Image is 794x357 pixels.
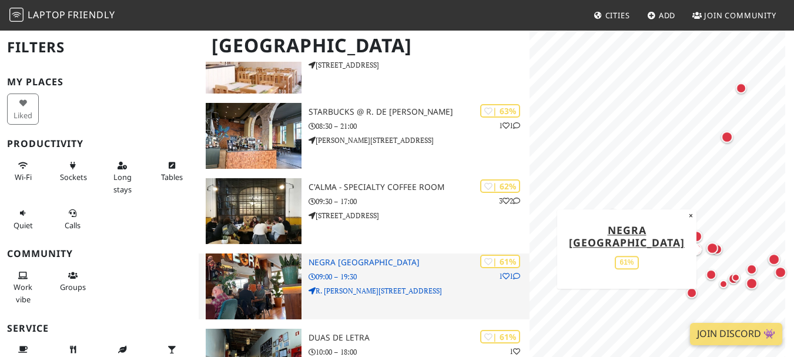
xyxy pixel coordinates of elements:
[113,172,132,194] span: Long stays
[685,225,708,248] div: Map marker
[480,255,520,268] div: | 61%
[7,266,39,309] button: Work vibe
[106,156,138,199] button: Long stays
[480,179,520,193] div: | 62%
[309,271,529,282] p: 09:00 – 19:30
[206,178,302,244] img: C'alma - Specialty Coffee Room
[7,76,192,88] h3: My Places
[615,256,638,269] div: 61%
[699,263,723,286] div: Map marker
[510,346,520,357] p: 1
[499,120,520,131] p: 1 1
[480,104,520,118] div: | 63%
[7,29,192,65] h2: Filters
[705,238,729,261] div: Map marker
[309,182,529,192] h3: C'alma - Specialty Coffee Room
[679,270,702,293] div: Map marker
[712,272,735,296] div: Map marker
[199,103,530,169] a: Starbucks @ R. de Mouzinho da Silveira | 63% 11 Starbucks @ R. de [PERSON_NAME] 08:30 – 21:00 [PE...
[690,323,782,345] a: Join Discord 👾
[161,172,183,182] span: Work-friendly tables
[569,223,685,249] a: Negra [GEOGRAPHIC_DATA]
[60,172,87,182] span: Power sockets
[7,138,192,149] h3: Productivity
[60,282,86,292] span: Group tables
[740,258,763,281] div: Map marker
[28,8,66,21] span: Laptop
[156,156,187,187] button: Tables
[688,5,781,26] a: Join Community
[601,203,625,227] div: Map marker
[309,210,529,221] p: [STREET_ADDRESS]
[309,121,529,132] p: 08:30 – 21:00
[704,10,776,21] span: Join Community
[480,330,520,343] div: | 61%
[676,250,699,273] div: Map marker
[612,203,636,227] div: Map marker
[589,5,635,26] a: Cities
[7,156,39,187] button: Wi-Fi
[762,248,786,271] div: Map marker
[309,285,529,296] p: R. [PERSON_NAME][STREET_ADDRESS]
[659,10,676,21] span: Add
[9,5,115,26] a: LaptopFriendly LaptopFriendly
[206,103,302,169] img: Starbucks @ R. de Mouzinho da Silveira
[202,29,527,62] h1: [GEOGRAPHIC_DATA]
[701,236,724,260] div: Map marker
[7,323,192,334] h3: Service
[56,203,88,235] button: Calls
[7,203,39,235] button: Quiet
[15,172,32,182] span: Stable Wi-Fi
[680,281,703,305] div: Map marker
[605,10,630,21] span: Cities
[9,8,24,22] img: LaptopFriendly
[309,196,529,207] p: 09:30 – 17:00
[309,135,529,146] p: [PERSON_NAME][STREET_ADDRESS]
[65,220,81,231] span: Video/audio calls
[14,220,33,231] span: Quiet
[729,76,753,100] div: Map marker
[309,258,529,268] h3: Negra [GEOGRAPHIC_DATA]
[499,195,520,206] p: 3 2
[642,5,681,26] a: Add
[309,333,529,343] h3: Duas De Letra
[206,253,302,319] img: Negra Café Baixa
[685,209,696,222] button: Close popup
[199,178,530,244] a: C'alma - Specialty Coffee Room | 62% 32 C'alma - Specialty Coffee Room 09:30 – 17:00 [STREET_ADDR...
[499,271,520,282] p: 1 1
[769,261,792,284] div: Map marker
[722,267,745,291] div: Map marker
[684,238,708,261] div: Map marker
[56,266,88,297] button: Groups
[14,282,32,304] span: People working
[715,125,739,149] div: Map marker
[740,272,763,295] div: Map marker
[68,8,115,21] span: Friendly
[7,248,192,259] h3: Community
[724,266,748,289] div: Map marker
[199,253,530,319] a: Negra Café Baixa | 61% 11 Negra [GEOGRAPHIC_DATA] 09:00 – 19:30 R. [PERSON_NAME][STREET_ADDRESS]
[56,156,88,187] button: Sockets
[309,107,529,117] h3: Starbucks @ R. de [PERSON_NAME]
